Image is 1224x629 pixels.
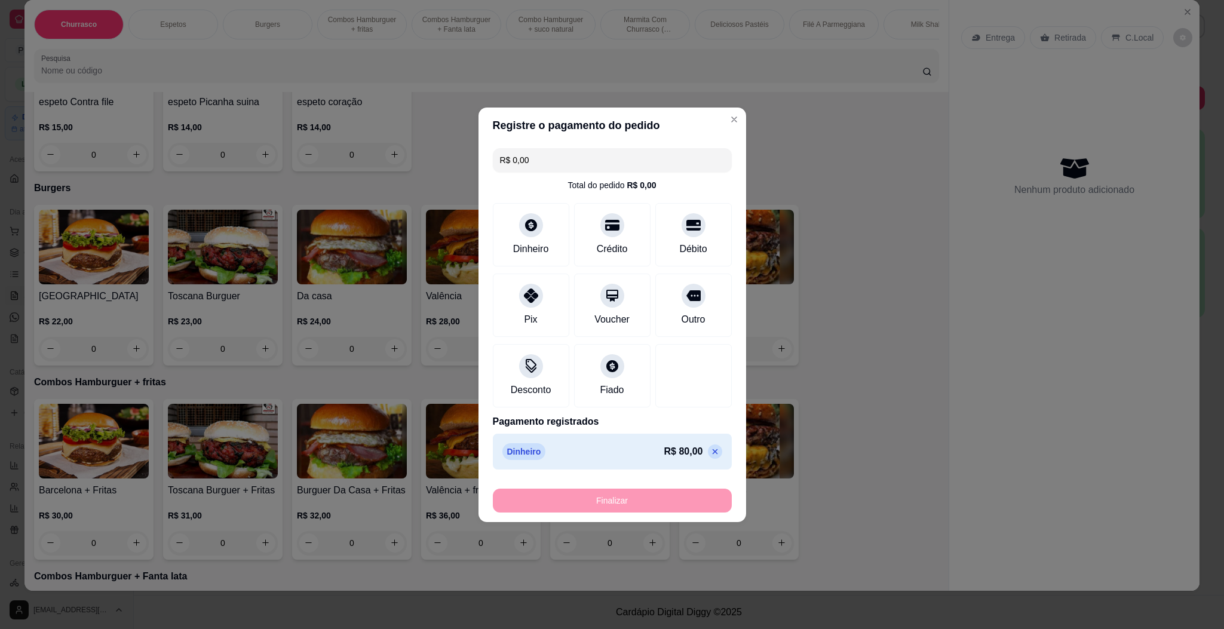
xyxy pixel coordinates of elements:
p: Dinheiro [502,443,546,460]
div: Crédito [597,242,628,256]
header: Registre o pagamento do pedido [478,108,746,143]
div: Pix [524,312,537,327]
p: R$ 80,00 [664,444,703,459]
div: Débito [679,242,707,256]
input: Ex.: hambúrguer de cordeiro [500,148,725,172]
button: Close [725,110,744,129]
div: Outro [681,312,705,327]
div: R$ 0,00 [627,179,656,191]
div: Fiado [600,383,624,397]
div: Dinheiro [513,242,549,256]
div: Desconto [511,383,551,397]
div: Voucher [594,312,630,327]
p: Pagamento registrados [493,415,732,429]
div: Total do pedido [567,179,656,191]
